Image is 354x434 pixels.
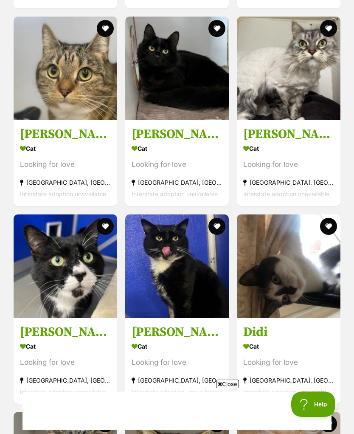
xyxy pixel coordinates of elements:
h3: Didi [243,324,334,340]
iframe: Advertisement [22,392,332,430]
h3: [PERSON_NAME] [243,127,334,143]
div: Looking for love [243,357,334,368]
div: Looking for love [132,357,222,368]
a: [PERSON_NAME] Cat Looking for love [GEOGRAPHIC_DATA], [GEOGRAPHIC_DATA] Interstate adoption unava... [237,120,340,206]
div: Cat [243,143,334,155]
button: favourite [320,20,337,37]
div: Cat [132,143,222,155]
img: Frankie [14,17,117,120]
div: Looking for love [20,357,111,368]
button: favourite [208,20,225,37]
a: [PERSON_NAME] Cat Looking for love [GEOGRAPHIC_DATA], [GEOGRAPHIC_DATA] Interstate adoption unava... [14,120,117,206]
a: [PERSON_NAME] Cat Looking for love [GEOGRAPHIC_DATA], [GEOGRAPHIC_DATA] Interstate adoption unava... [125,318,229,404]
img: Grover [125,214,229,318]
a: [PERSON_NAME] Cat Looking for love [GEOGRAPHIC_DATA], [GEOGRAPHIC_DATA] Interstate adoption unava... [14,318,117,404]
img: Didi [237,214,340,318]
div: Looking for love [243,159,334,171]
h3: [PERSON_NAME] [20,324,111,340]
div: Cat [243,340,334,352]
span: Interstate adoption unavailable [20,388,106,395]
div: Cat [20,143,111,155]
img: Bettina [237,17,340,120]
button: favourite [208,218,225,235]
h3: [PERSON_NAME] [132,127,222,143]
div: Looking for love [132,159,222,171]
span: Interstate adoption unavailable [132,191,218,198]
div: [GEOGRAPHIC_DATA], [GEOGRAPHIC_DATA] [20,177,111,189]
button: favourite [320,218,337,235]
div: Looking for love [20,159,111,171]
span: Close [216,380,239,388]
img: Vitto [14,214,117,318]
div: Cat [132,340,222,352]
div: [GEOGRAPHIC_DATA], [GEOGRAPHIC_DATA] [132,177,222,189]
div: [GEOGRAPHIC_DATA], [GEOGRAPHIC_DATA] [243,375,334,386]
img: Young Pete [125,17,229,120]
a: Didi Cat Looking for love [GEOGRAPHIC_DATA], [GEOGRAPHIC_DATA] Interstate adoption unavailable fa... [237,318,340,404]
div: [GEOGRAPHIC_DATA], [GEOGRAPHIC_DATA] [132,375,222,386]
div: Cat [20,340,111,352]
button: favourite [97,218,114,235]
button: favourite [97,20,114,37]
a: [PERSON_NAME] Cat Looking for love [GEOGRAPHIC_DATA], [GEOGRAPHIC_DATA] Interstate adoption unava... [125,120,229,206]
span: Interstate adoption unavailable [243,191,329,198]
h3: [PERSON_NAME] [132,324,222,340]
div: [GEOGRAPHIC_DATA], [GEOGRAPHIC_DATA] [243,177,334,189]
div: [GEOGRAPHIC_DATA], [GEOGRAPHIC_DATA] [20,375,111,386]
h3: [PERSON_NAME] [20,127,111,143]
iframe: Help Scout Beacon - Open [291,392,337,417]
span: Interstate adoption unavailable [20,191,106,198]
